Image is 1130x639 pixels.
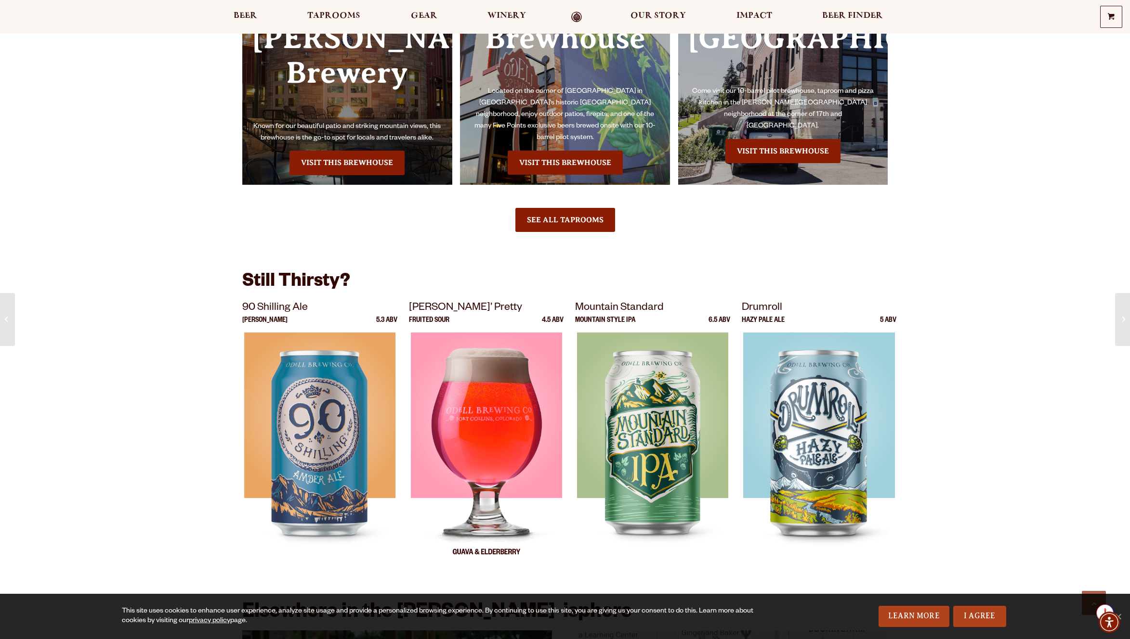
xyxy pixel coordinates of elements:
[508,151,623,175] a: Visit the Five Points Brewhouse
[742,300,897,573] a: Drumroll Hazy Pale Ale 5 ABV Drumroll Drumroll
[301,12,367,23] a: Taprooms
[411,12,437,20] span: Gear
[880,317,896,332] p: 5 ABV
[405,12,444,23] a: Gear
[577,332,728,573] img: Mountain Standard
[122,607,771,626] div: This site uses cookies to enhance user experience, analyze site usage and provide a personalized ...
[244,332,395,573] img: 90 Shilling Ale
[1082,591,1106,615] a: Scroll to top
[624,12,692,23] a: Our Story
[709,317,730,332] p: 6.5 ABV
[242,270,888,300] h3: Still Thirsty?
[736,12,772,20] span: Impact
[953,606,1006,627] a: I Agree
[575,317,635,332] p: Mountain Style IPA
[879,606,949,627] a: Learn More
[816,12,889,23] a: Beer Finder
[743,332,894,573] img: Drumroll
[409,300,564,573] a: [PERSON_NAME]’ Pretty Fruited Sour 4.5 ABV Sippin’ Pretty Sippin’ Pretty
[558,12,594,23] a: Odell Home
[409,300,564,317] p: [PERSON_NAME]’ Pretty
[1099,612,1120,633] div: Accessibility Menu
[410,332,562,573] img: Sippin’ Pretty
[189,617,230,625] a: privacy policy
[542,317,564,332] p: 4.5 ABV
[289,151,405,175] a: Visit the Fort Collin's Brewery & Taproom
[742,300,897,317] p: Drumroll
[688,86,879,132] p: Come visit our 10-barrel pilot brewhouse, taproom and pizza kitchen in the [PERSON_NAME][GEOGRAPH...
[742,317,785,332] p: Hazy Pale Ale
[470,86,660,144] p: Located on the corner of [GEOGRAPHIC_DATA] in [GEOGRAPHIC_DATA]’s historic [GEOGRAPHIC_DATA] neig...
[631,12,686,20] span: Our Story
[376,317,397,332] p: 5.3 ABV
[409,317,449,332] p: Fruited Sour
[575,300,730,317] p: Mountain Standard
[234,12,257,20] span: Beer
[242,300,397,573] a: 90 Shilling Ale [PERSON_NAME] 5.3 ABV 90 Shilling Ale 90 Shilling Ale
[515,208,615,232] a: See All Taprooms
[227,12,263,23] a: Beer
[725,139,841,163] a: Visit the Sloan’s Lake Brewhouse
[307,12,360,20] span: Taprooms
[252,121,443,144] p: Known for our beautiful patio and striking mountain views, this brewhouse is the go-to spot for l...
[242,300,397,317] p: 90 Shilling Ale
[822,12,883,20] span: Beer Finder
[481,12,532,23] a: Winery
[487,12,526,20] span: Winery
[575,300,730,573] a: Mountain Standard Mountain Style IPA 6.5 ABV Mountain Standard Mountain Standard
[242,317,288,332] p: [PERSON_NAME]
[730,12,778,23] a: Impact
